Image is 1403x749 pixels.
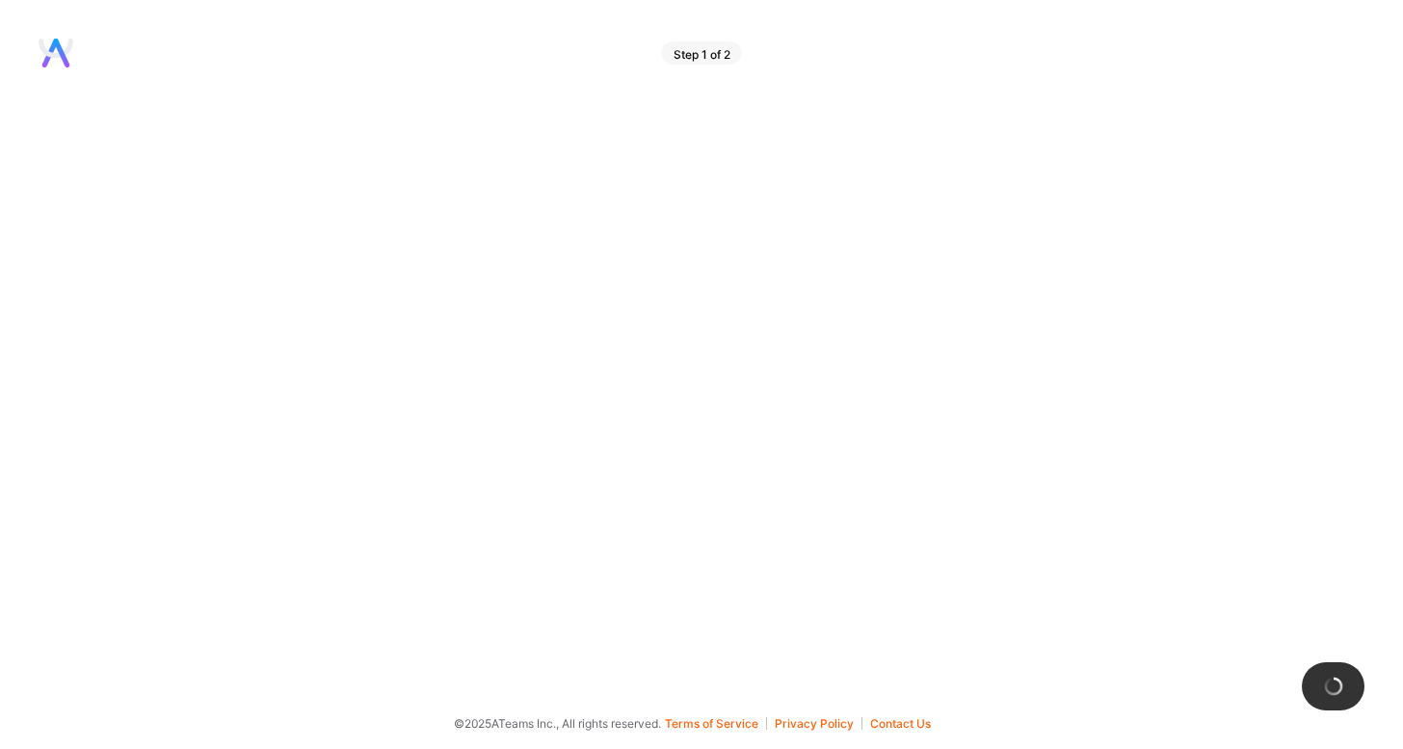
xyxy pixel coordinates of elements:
button: Privacy Policy [775,717,862,730]
button: Contact Us [870,717,931,730]
img: loading [1320,673,1346,699]
div: Step 1 of 2 [662,41,742,65]
span: © 2025 ATeams Inc., All rights reserved. [454,713,661,734]
button: Terms of Service [665,717,767,730]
